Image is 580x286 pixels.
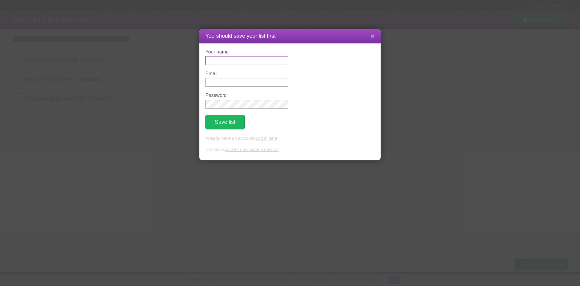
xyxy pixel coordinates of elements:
label: Password [205,93,288,98]
p: Already have an account? . [205,135,375,142]
label: Email [205,71,288,76]
label: Your name [205,49,288,55]
a: Log in here [256,136,277,141]
p: No thanks, . [205,146,375,153]
h1: You should save your list first [205,32,375,40]
a: just let me create a new list [226,147,279,152]
button: Save list [205,115,245,129]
